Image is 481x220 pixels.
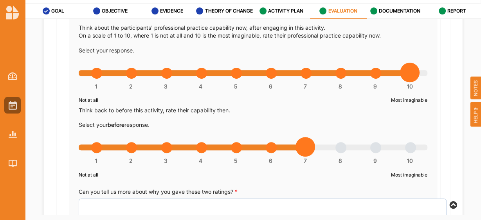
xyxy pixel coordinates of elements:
label: OBJECTIVE [102,8,128,14]
label: DOCUMENTATION [379,8,420,14]
a: Library [4,155,21,171]
span: 10 [407,157,413,164]
span: 4 [199,83,202,90]
img: Reports [9,131,17,137]
span: 5 [234,83,237,90]
label: ACTIVITY PLAN [268,8,303,14]
span: 8 [339,83,342,90]
strong: before [108,121,124,128]
label: EVALUATION [328,8,357,14]
label: EVIDENCE [160,8,183,14]
span: 7 [304,157,307,164]
label: THEORY OF CHANGE [205,8,252,14]
span: 1 [95,157,97,164]
span: 5 [234,157,237,164]
label: Select your response. [79,121,150,129]
span: 4 [199,157,202,164]
span: 9 [373,157,377,164]
label: Most imaginable [391,97,427,104]
label: GOAL [51,8,64,14]
span: 7 [304,83,307,90]
label: Not at all [79,171,98,179]
span: 1 [95,83,97,90]
img: Library [9,160,17,166]
a: Dashboard [4,68,21,85]
span: 6 [269,83,272,90]
label: Not at all [79,97,98,104]
div: Think back to before this activity, rate their capability then. [79,106,427,114]
label: Most imaginable [391,171,427,179]
span: 9 [373,83,377,90]
span: 2 [129,83,133,90]
label: Select your response. [79,47,134,54]
span: 3 [164,83,168,90]
a: Reports [4,126,21,142]
span: 6 [269,157,272,164]
label: REPORT [447,8,466,14]
label: Can you tell us more about why you gave these two ratings? [79,188,238,196]
span: 2 [129,157,133,164]
a: Activities [4,97,21,114]
span: 3 [164,157,168,164]
img: Activities [9,101,17,110]
img: logo [6,5,19,20]
div: Think about the participants' professional practice capability now, after engaging in this activi... [79,24,427,40]
span: 8 [339,157,342,164]
img: Dashboard [8,72,18,80]
span: 10 [407,83,413,90]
